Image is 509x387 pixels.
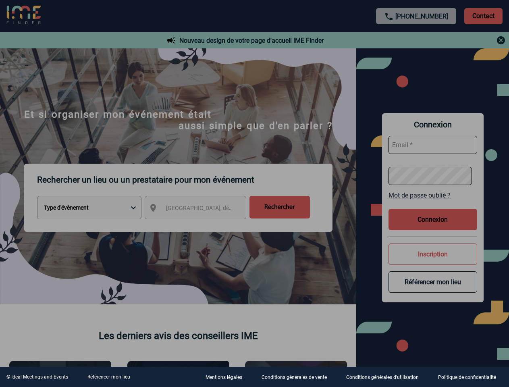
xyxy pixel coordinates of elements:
[87,374,130,380] a: Référencer mon lieu
[432,373,509,381] a: Politique de confidentialité
[6,374,68,380] div: © Ideal Meetings and Events
[346,375,419,381] p: Conditions générales d'utilisation
[438,375,496,381] p: Politique de confidentialité
[206,375,242,381] p: Mentions légales
[255,373,340,381] a: Conditions générales de vente
[340,373,432,381] a: Conditions générales d'utilisation
[262,375,327,381] p: Conditions générales de vente
[199,373,255,381] a: Mentions légales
